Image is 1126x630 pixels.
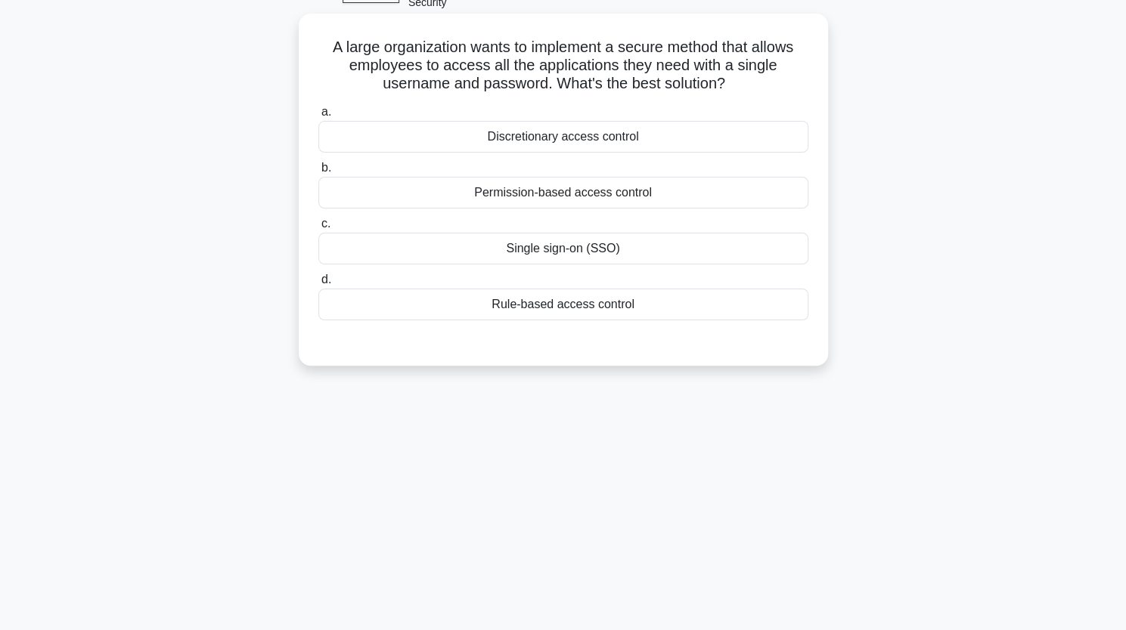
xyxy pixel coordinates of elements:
[317,38,810,94] h5: A large organization wants to implement a secure method that allows employees to access all the a...
[318,177,808,208] div: Permission-based access control
[321,105,331,118] span: a.
[318,289,808,320] div: Rule-based access control
[318,233,808,264] div: Single sign-on (SSO)
[321,161,331,174] span: b.
[318,121,808,153] div: Discretionary access control
[321,217,330,230] span: c.
[321,273,331,286] span: d.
